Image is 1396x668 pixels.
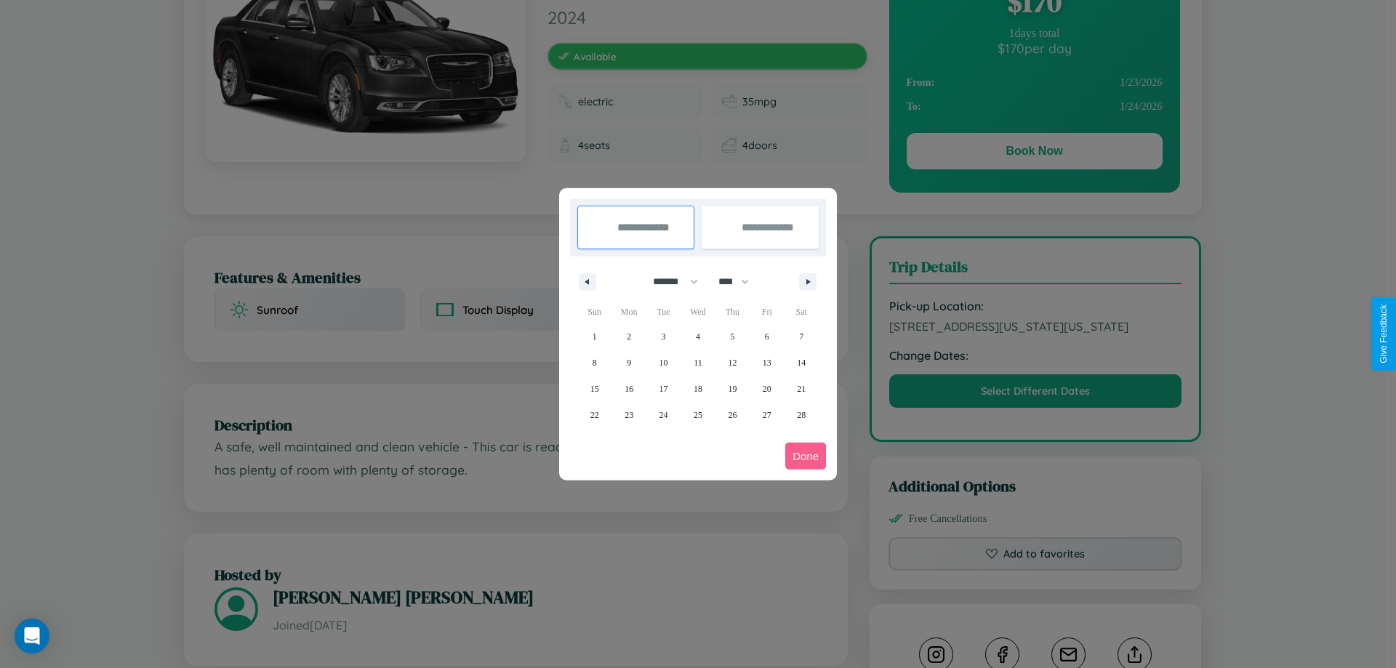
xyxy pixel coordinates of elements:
span: 24 [659,402,668,428]
div: Open Intercom Messenger [15,619,49,653]
button: 8 [577,350,611,376]
span: 22 [590,402,599,428]
span: 9 [627,350,631,376]
span: 17 [659,376,668,402]
button: 26 [715,402,750,428]
button: 15 [577,376,611,402]
span: 16 [625,376,633,402]
button: 12 [715,350,750,376]
span: 14 [797,350,806,376]
button: 2 [611,323,646,350]
span: 12 [728,350,737,376]
span: 13 [763,350,771,376]
button: 27 [750,402,784,428]
span: 18 [694,376,702,402]
span: 5 [730,323,734,350]
span: 26 [728,402,737,428]
span: 21 [797,376,806,402]
button: 10 [646,350,681,376]
span: Mon [611,300,646,323]
button: 16 [611,376,646,402]
button: 28 [785,402,819,428]
button: 13 [750,350,784,376]
button: 22 [577,402,611,428]
span: Tue [646,300,681,323]
span: 7 [799,323,803,350]
span: Fri [750,300,784,323]
button: 5 [715,323,750,350]
span: Wed [681,300,715,323]
button: 14 [785,350,819,376]
button: 7 [785,323,819,350]
span: 28 [797,402,806,428]
button: 11 [681,350,715,376]
span: 15 [590,376,599,402]
button: 3 [646,323,681,350]
button: 17 [646,376,681,402]
button: 6 [750,323,784,350]
button: 25 [681,402,715,428]
span: 19 [728,376,737,402]
span: 6 [765,323,769,350]
button: 4 [681,323,715,350]
button: 19 [715,376,750,402]
button: 21 [785,376,819,402]
span: 20 [763,376,771,402]
button: 24 [646,402,681,428]
button: 1 [577,323,611,350]
span: 2 [627,323,631,350]
button: 18 [681,376,715,402]
span: 11 [694,350,702,376]
button: 20 [750,376,784,402]
button: 9 [611,350,646,376]
span: Sun [577,300,611,323]
span: 10 [659,350,668,376]
span: 4 [696,323,700,350]
span: 1 [593,323,597,350]
span: Sat [785,300,819,323]
button: 23 [611,402,646,428]
span: 23 [625,402,633,428]
span: Thu [715,300,750,323]
span: 3 [662,323,666,350]
span: 27 [763,402,771,428]
div: Give Feedback [1379,305,1389,363]
span: 8 [593,350,597,376]
span: 25 [694,402,702,428]
button: Done [785,443,826,470]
